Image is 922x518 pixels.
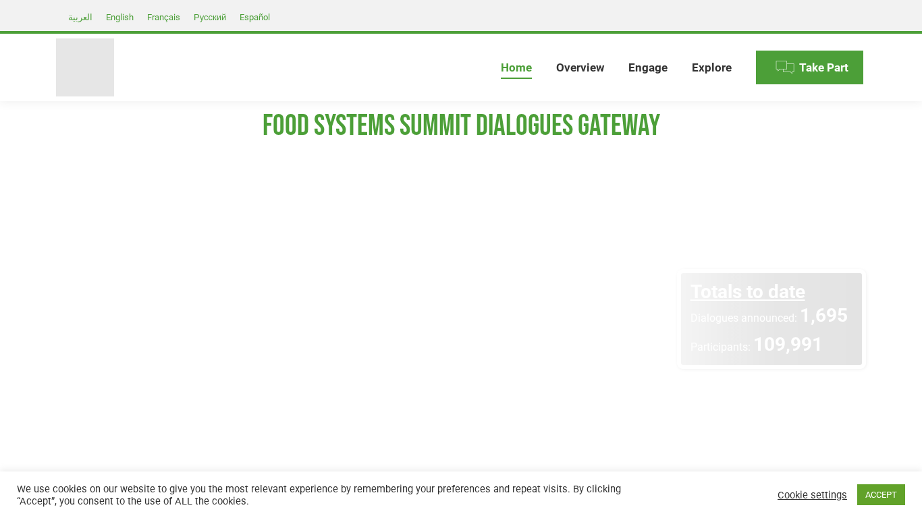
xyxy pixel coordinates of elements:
[240,12,270,22] span: Español
[690,306,852,326] a: Dialogues announced: 1,695
[753,333,823,355] span: 109,991
[800,304,848,326] span: 1,695
[140,9,187,25] a: Français
[61,9,99,25] a: العربية
[775,57,795,78] img: Menu icon
[690,335,852,355] a: Participants: 109,991
[799,61,848,75] span: Take Part
[857,484,905,505] a: ACCEPT
[690,283,852,301] div: Totals to date
[628,61,668,75] span: Engage
[194,12,226,22] span: Русский
[187,9,233,25] a: Русский
[56,38,114,96] img: Food Systems Summit Dialogues
[501,61,532,75] span: Home
[690,312,797,324] span: Dialogues announced:
[690,341,751,353] span: Participants:
[68,12,92,22] span: العربية
[556,61,604,75] span: Overview
[778,489,847,501] a: Cookie settings
[17,483,639,507] div: We use cookies on our website to give you the most relevant experience by remembering your prefer...
[99,9,140,25] a: English
[106,12,134,22] span: English
[233,9,277,25] a: Español
[147,12,180,22] span: Français
[56,108,866,144] h1: FOOD SYSTEMS SUMMIT DIALOGUES GATEWAY
[692,61,732,75] span: Explore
